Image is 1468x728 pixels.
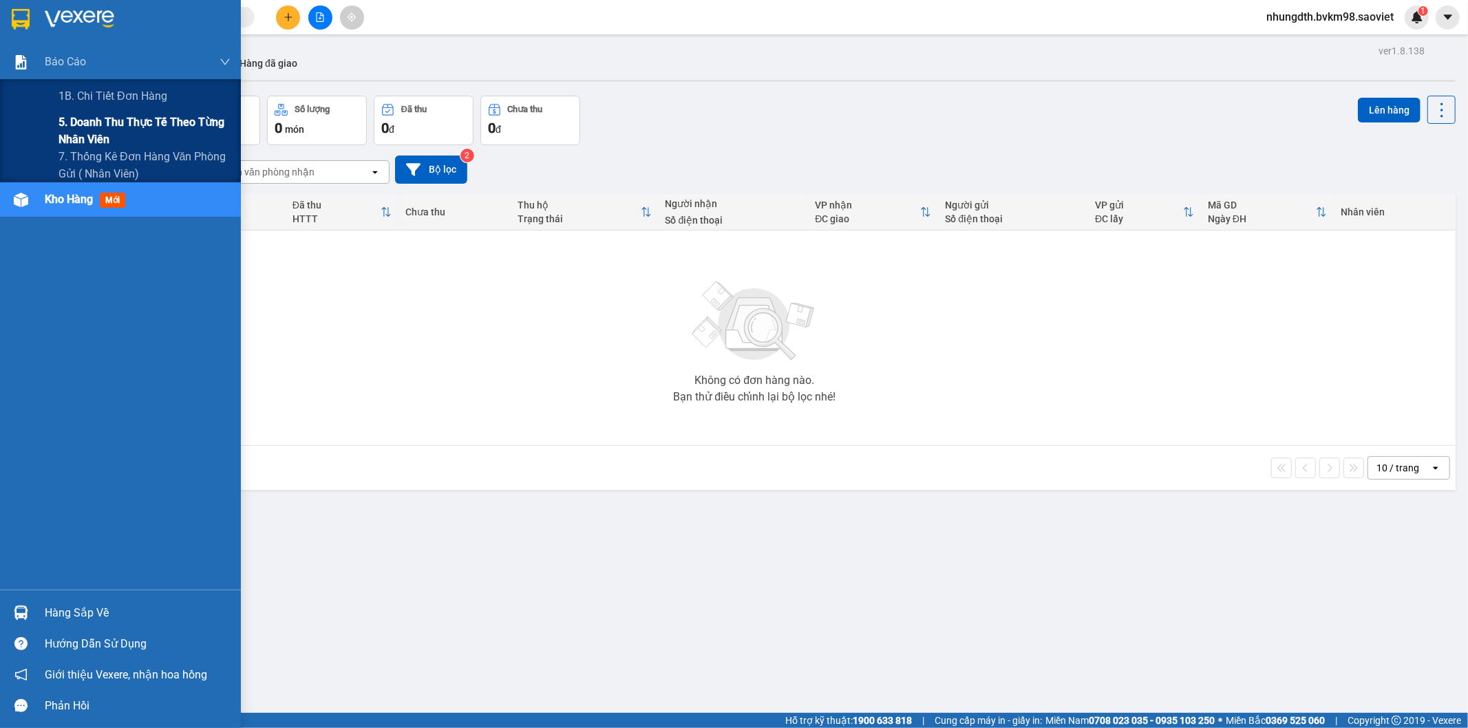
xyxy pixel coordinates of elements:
[401,105,427,114] div: Đã thu
[381,120,389,136] span: 0
[1045,713,1215,728] span: Miền Nam
[1436,6,1460,30] button: caret-down
[488,120,496,136] span: 0
[1341,206,1448,217] div: Nhân viên
[815,213,920,224] div: ĐC giao
[1208,213,1316,224] div: Ngày ĐH
[374,96,474,145] button: Đã thu0đ
[286,194,398,231] th: Toggle SortBy
[285,124,304,135] span: món
[1335,713,1337,728] span: |
[518,213,640,224] div: Trạng thái
[308,6,332,30] button: file-add
[395,156,467,184] button: Bộ lọc
[694,375,814,386] div: Không có đơn hàng nào.
[58,87,167,105] span: 1B. Chi tiết đơn hàng
[14,193,28,207] img: warehouse-icon
[340,6,364,30] button: aim
[276,6,300,30] button: plus
[45,193,93,206] span: Kho hàng
[945,200,1081,211] div: Người gửi
[1088,194,1201,231] th: Toggle SortBy
[1376,461,1419,475] div: 10 / trang
[666,215,802,226] div: Số điện thoại
[292,200,381,211] div: Đã thu
[45,634,231,654] div: Hướng dẫn sử dụng
[935,713,1042,728] span: Cung cấp máy in - giấy in:
[389,124,394,135] span: đ
[480,96,580,145] button: Chưa thu0đ
[292,213,381,224] div: HTTT
[45,696,231,716] div: Phản hồi
[1418,6,1428,16] sup: 1
[673,392,836,403] div: Bạn thử điều chỉnh lại bộ lọc nhé!
[1411,11,1423,23] img: icon-new-feature
[58,114,231,148] span: 5. Doanh thu thực tế theo từng nhân viên
[14,637,28,650] span: question-circle
[922,713,924,728] span: |
[45,603,231,623] div: Hàng sắp về
[14,55,28,69] img: solution-icon
[1218,718,1222,723] span: ⚪️
[1208,200,1316,211] div: Mã GD
[45,53,86,70] span: Báo cáo
[228,47,308,80] button: Hàng đã giao
[1442,11,1454,23] span: caret-down
[14,606,28,620] img: warehouse-icon
[1379,43,1425,58] div: ver 1.8.138
[405,206,504,217] div: Chưa thu
[267,96,367,145] button: Số lượng0món
[220,165,315,179] div: Chọn văn phòng nhận
[347,12,357,22] span: aim
[666,198,802,209] div: Người nhận
[14,668,28,681] span: notification
[100,193,125,208] span: mới
[1392,716,1401,725] span: copyright
[1421,6,1425,16] span: 1
[1358,98,1421,122] button: Lên hàng
[1095,200,1183,211] div: VP gửi
[508,105,543,114] div: Chưa thu
[945,213,1081,224] div: Số điện thoại
[518,200,640,211] div: Thu hộ
[808,194,938,231] th: Toggle SortBy
[1266,715,1325,726] strong: 0369 525 060
[58,148,231,182] span: 7. Thống kê đơn hàng văn phòng gửi ( Nhân viên)
[853,715,912,726] strong: 1900 633 818
[315,12,325,22] span: file-add
[1095,213,1183,224] div: ĐC lấy
[1430,462,1441,473] svg: open
[815,200,920,211] div: VP nhận
[284,12,293,22] span: plus
[785,713,912,728] span: Hỗ trợ kỹ thuật:
[295,105,330,114] div: Số lượng
[370,167,381,178] svg: open
[14,699,28,712] span: message
[275,120,282,136] span: 0
[511,194,658,231] th: Toggle SortBy
[496,124,501,135] span: đ
[460,149,474,162] sup: 2
[12,9,30,30] img: logo-vxr
[45,666,207,683] span: Giới thiệu Vexere, nhận hoa hồng
[220,56,231,67] span: down
[1255,8,1405,25] span: nhungdth.bvkm98.saoviet
[1201,194,1334,231] th: Toggle SortBy
[685,273,823,370] img: svg+xml;base64,PHN2ZyBjbGFzcz0ibGlzdC1wbHVnX19zdmciIHhtbG5zPSJodHRwOi8vd3d3LnczLm9yZy8yMDAwL3N2Zy...
[1089,715,1215,726] strong: 0708 023 035 - 0935 103 250
[1226,713,1325,728] span: Miền Bắc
